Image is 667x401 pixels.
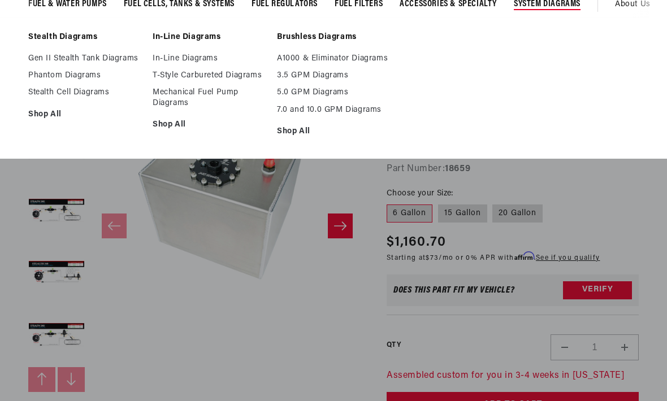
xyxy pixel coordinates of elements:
button: Verify [563,281,632,299]
button: Slide left [102,213,127,238]
strong: 18659 [445,164,470,173]
label: 15 Gallon [438,204,487,223]
a: Carbureted Regulators [11,178,215,195]
a: EFI Regulators [11,143,215,160]
a: Stealth Diagrams [28,32,141,42]
button: Contact Us [11,302,215,322]
a: POWERED BY ENCHANT [155,325,218,336]
a: 3.5 GPM Diagrams [277,71,390,81]
p: Starting at /mo or 0% APR with . [387,252,600,263]
a: In-Line Diagrams [153,32,266,42]
label: 6 Gallon [387,204,432,223]
a: 5.0 GPM Diagrams [277,88,390,98]
p: Assembled custom for you in 3-4 weeks in [US_STATE] [387,369,639,383]
button: Slide left [28,367,55,392]
div: Frequently Asked Questions [11,125,215,136]
a: Phantom Diagrams [28,71,141,81]
span: $73 [426,255,439,261]
a: Stealth Cell Diagrams [28,88,141,98]
label: 20 Gallon [492,204,543,223]
div: Part Number: [387,162,639,177]
a: Shop All [28,110,141,120]
a: Getting Started [11,96,215,114]
button: Load image 7 in gallery view [28,184,85,240]
a: See if you qualify - Learn more about Affirm Financing (opens in modal) [536,255,600,261]
legend: Choose your Size: [387,188,454,199]
span: Affirm [514,252,534,260]
a: Brushless Fuel Pumps [11,231,215,249]
a: A1000 & Eliminator Diagrams [277,54,390,64]
span: $1,160.70 [387,232,447,252]
a: Carbureted Fuel Pumps [11,160,215,178]
button: Slide right [58,367,85,392]
a: Shop All [277,127,390,137]
a: Gen II Stealth Tank Diagrams [28,54,141,64]
a: In-Line Diagrams [153,54,266,64]
button: Load image 9 in gallery view [28,308,85,364]
div: General [11,79,215,89]
a: 7.0 and 10.0 GPM Diagrams [277,105,390,115]
button: Load image 8 in gallery view [28,246,85,302]
a: 340 Stealth Fuel Pumps [11,213,215,230]
media-gallery: Gallery Viewer [28,59,364,392]
a: Shop All [153,120,266,130]
button: Slide right [328,213,353,238]
a: EFI Fuel Pumps [11,195,215,213]
a: Mechanical Fuel Pump Diagrams [153,88,266,108]
label: QTY [387,341,401,350]
a: Brushless Diagrams [277,32,390,42]
a: T-Style Carbureted Diagrams [153,71,266,81]
div: Does This part fit My vehicle? [393,286,515,295]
